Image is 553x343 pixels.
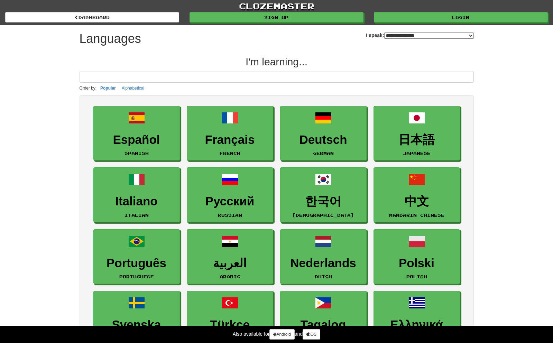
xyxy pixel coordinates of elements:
h3: Português [97,257,176,270]
h3: Tagalog [284,318,363,332]
a: FrançaisFrench [187,106,273,161]
h1: Languages [80,32,141,46]
h3: Français [191,133,269,147]
small: [DEMOGRAPHIC_DATA] [292,213,354,217]
h3: Türkçe [191,318,269,332]
small: Japanese [403,151,431,156]
a: DeutschGerman [280,106,367,161]
a: РусскийRussian [187,167,273,222]
h3: Italiano [97,195,176,208]
h2: I'm learning... [80,56,474,67]
h3: 한국어 [284,195,363,208]
a: iOS [303,329,320,340]
a: PolskiPolish [374,229,460,284]
h3: Deutsch [284,133,363,147]
h3: 中文 [377,195,456,208]
small: Arabic [220,274,240,279]
small: Portuguese [119,274,154,279]
h3: Русский [191,195,269,208]
h3: Nederlands [284,257,363,270]
a: Sign up [190,12,363,22]
h3: Polski [377,257,456,270]
small: Order by: [80,86,97,91]
small: German [313,151,334,156]
button: Alphabetical [120,84,146,92]
h3: Svenska [97,318,176,332]
a: dashboard [5,12,179,22]
small: Polish [406,274,427,279]
h3: 日本語 [377,133,456,147]
a: Login [374,12,548,22]
small: Spanish [125,151,149,156]
small: Dutch [315,274,332,279]
small: Mandarin Chinese [389,213,444,217]
a: Android [269,329,294,340]
a: ItalianoItalian [93,167,180,222]
a: 한국어[DEMOGRAPHIC_DATA] [280,167,367,222]
a: PortuguêsPortuguese [93,229,180,284]
a: EspañolSpanish [93,106,180,161]
small: Russian [218,213,242,217]
h3: Ελληνικά [377,318,456,332]
a: NederlandsDutch [280,229,367,284]
a: العربيةArabic [187,229,273,284]
select: I speak: [384,33,474,39]
button: Popular [98,84,118,92]
h3: Español [97,133,176,147]
a: 中文Mandarin Chinese [374,167,460,222]
small: Italian [125,213,149,217]
small: French [220,151,240,156]
label: I speak: [366,32,473,39]
a: 日本語Japanese [374,106,460,161]
h3: العربية [191,257,269,270]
